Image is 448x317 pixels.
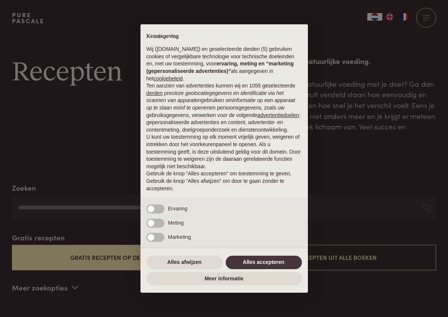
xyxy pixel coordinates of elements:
[146,46,302,82] p: Wij ([DOMAIN_NAME]) en geselecteerde derden (5) gebruiken cookies of vergelijkbare technologie vo...
[146,170,302,192] p: Gebruik de knop “Alles accepteren” om toestemming te geven. Gebruik de knop “Alles afwijzen” om d...
[226,256,302,269] button: Alles accepteren
[146,82,302,133] p: Ten aanzien van advertenties kunnen wij en 1055 geselecteerde gebruiken om en persoonsgegevens, z...
[146,90,163,97] button: derden
[146,33,302,40] h2: Kennisgeving
[168,206,188,212] span: Ervaring
[146,256,223,269] button: Alles afwijzen
[146,272,302,286] button: Meer informatie
[154,76,183,81] a: cookiebeleid
[146,133,302,170] p: U kunt uw toestemming op elk moment vrijelijk geven, weigeren of intrekken door het voorkeurenpan...
[146,97,296,111] em: informatie op een apparaat op te slaan en/of te openen
[257,112,299,119] button: advertentiedoelen
[146,61,294,74] strong: ervaring, meting en “marketing (gepersonaliseerde advertenties)”
[146,90,284,104] em: precieze geolocatiegegevens en identificatie via het scannen van apparaten
[168,234,191,240] span: Marketing
[168,220,184,226] span: Meting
